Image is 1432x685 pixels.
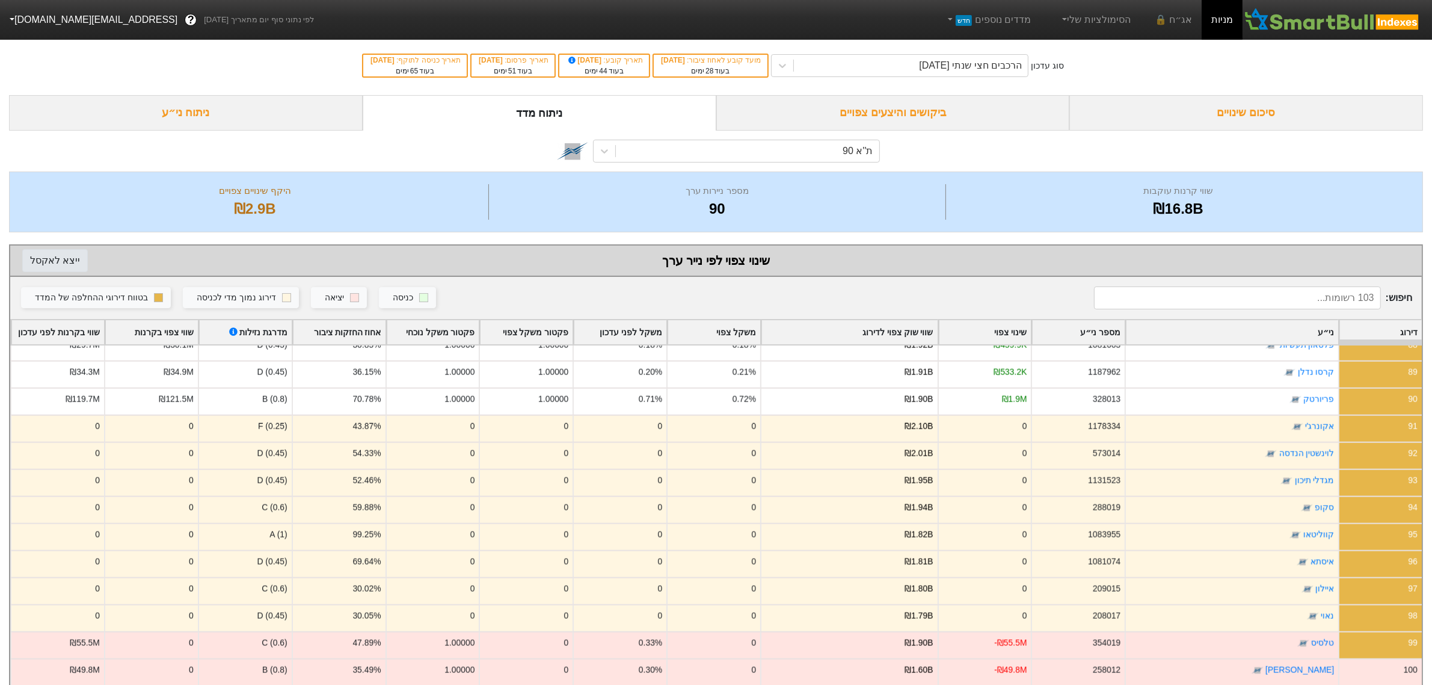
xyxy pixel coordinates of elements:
[492,184,943,198] div: מספר ניירות ערך
[733,366,756,379] div: 0.21%
[352,610,381,622] div: 30.05%
[1409,583,1418,595] div: 97
[1283,367,1295,379] img: tase link
[1295,476,1335,486] a: מגדלי תיכון
[198,631,292,659] div: C (0.6)
[352,583,381,595] div: 30.02%
[363,95,716,131] div: ניתוח מדד
[1289,530,1301,542] img: tase link
[639,664,662,677] div: 0.30%
[1093,664,1120,677] div: 258012
[478,55,549,66] div: תאריך פרסום :
[1093,583,1120,595] div: 209015
[95,528,100,541] div: 0
[387,320,479,345] div: Toggle SortBy
[393,291,413,305] div: כניסה
[660,55,761,66] div: מועד קובע לאחוז ציבור :
[492,198,943,220] div: 90
[564,528,569,541] div: 0
[1243,8,1422,32] img: SmartBull
[352,637,381,649] div: 47.89%
[905,501,933,514] div: ₪1.94B
[1303,395,1334,404] a: פריורטק
[95,474,100,487] div: 0
[905,339,933,352] div: ₪1.92B
[189,583,194,595] div: 0
[197,291,276,305] div: דירוג נמוך מדי לכניסה
[478,66,549,76] div: בעוד ימים
[1094,287,1412,309] span: חיפוש :
[940,8,1036,32] a: מדדים נוספיםחדש
[1291,421,1303,433] img: tase link
[939,320,1031,345] div: Toggle SortBy
[564,583,569,595] div: 0
[639,637,662,649] div: 0.33%
[95,556,100,568] div: 0
[227,326,287,339] div: מדרגת נזילות
[11,320,104,345] div: Toggle SortBy
[733,339,756,352] div: 0.18%
[70,664,100,677] div: ₪49.8M
[668,320,760,345] div: Toggle SortBy
[843,144,873,158] div: ת''א 90
[1409,393,1418,406] div: 90
[1093,393,1120,406] div: 328013
[410,67,418,75] span: 65
[164,366,194,379] div: ₪34.9M
[198,604,292,631] div: D (0.45)
[919,58,1022,73] div: הרכבים חצי שנתי [DATE]
[994,366,1027,379] div: ₪533.2K
[470,501,475,514] div: 0
[95,583,100,595] div: 0
[1280,476,1292,488] img: tase link
[470,447,475,460] div: 0
[1311,557,1334,567] a: איסתא
[22,252,1410,270] div: שינוי צפוי לפי נייר ערך
[905,393,933,406] div: ₪1.90B
[1409,528,1418,541] div: 95
[470,610,475,622] div: 0
[480,320,573,345] div: Toggle SortBy
[183,287,299,309] button: דירוג נמוך מדי לכניסה
[994,664,1027,677] div: -₪49.8M
[70,366,100,379] div: ₪34.3M
[70,339,100,352] div: ₪29.7M
[1252,665,1264,677] img: tase link
[1022,420,1027,433] div: 0
[565,66,643,76] div: בעוד ימים
[658,447,663,460] div: 0
[1409,339,1418,352] div: 88
[639,393,662,406] div: 0.71%
[198,577,292,604] div: C (0.6)
[1289,394,1301,406] img: tase link
[189,664,194,677] div: 0
[658,610,663,622] div: 0
[1088,474,1120,487] div: 1131523
[444,664,475,677] div: 1.00000
[352,420,381,433] div: 43.87%
[293,320,386,345] div: Toggle SortBy
[1055,8,1135,32] a: הסימולציות שלי
[1280,341,1335,350] a: פלסאון תעשיות
[658,420,663,433] div: 0
[1022,528,1027,541] div: 0
[1409,610,1418,622] div: 98
[352,366,381,379] div: 36.15%
[159,393,193,406] div: ₪121.5M
[1409,637,1418,649] div: 99
[658,583,663,595] div: 0
[639,366,662,379] div: 0.20%
[35,291,148,305] div: בטווח דירוגי ההחלפה של המדד
[1088,528,1120,541] div: 1083955
[1094,287,1380,309] input: 103 רשומות...
[189,474,194,487] div: 0
[352,556,381,568] div: 69.64%
[751,637,756,649] div: 0
[1297,638,1309,650] img: tase link
[1321,612,1334,621] a: נאוי
[66,393,100,406] div: ₪119.7M
[905,447,933,460] div: ₪2.01B
[1404,664,1418,677] div: 100
[198,442,292,469] div: D (0.45)
[1265,340,1277,352] img: tase link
